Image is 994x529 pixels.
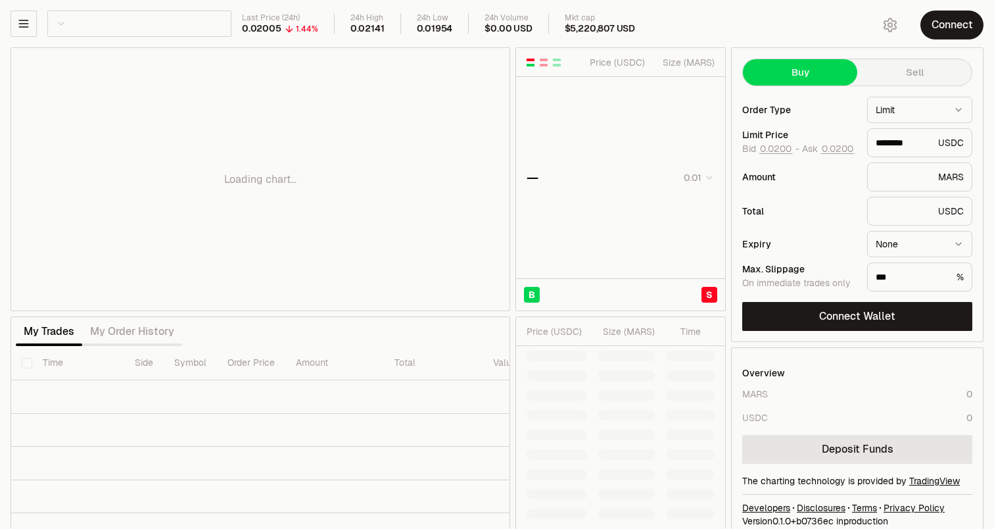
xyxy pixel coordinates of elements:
div: Price ( USDC ) [527,325,587,338]
div: USDC [867,197,972,226]
div: 24h High [350,13,385,23]
div: — [527,168,538,187]
button: Limit [867,97,972,123]
div: USDC [742,411,768,424]
a: Deposit Funds [742,435,972,464]
div: Time [666,325,701,338]
div: Mkt cap [565,13,635,23]
th: Side [124,346,164,380]
button: My Trades [16,318,82,345]
div: 1.44% [296,24,318,34]
div: Price ( USDC ) [586,56,645,69]
div: 0 [966,411,972,424]
a: Terms [852,501,877,515]
button: Connect Wallet [742,302,972,331]
a: TradingView [909,475,960,487]
div: MARS [867,163,972,191]
th: Amount [285,346,384,380]
button: Show Buy and Sell Orders [525,57,536,68]
div: Total [742,207,857,216]
div: USDC [867,128,972,157]
a: Disclosures [797,501,845,515]
div: 24h Volume [485,13,532,23]
th: Time [32,346,124,380]
button: My Order History [82,318,182,345]
button: Select all [22,358,32,368]
div: Last Price (24h) [242,13,318,23]
button: Sell [857,59,972,86]
div: Size ( MARS ) [656,56,715,69]
th: Order Price [217,346,285,380]
div: $0.00 USD [485,23,532,35]
span: B [529,288,535,301]
a: Developers [742,501,790,515]
button: Buy [743,59,857,86]
div: % [867,263,972,291]
th: Total [384,346,483,380]
span: Ask [802,143,855,155]
th: Symbol [164,346,217,380]
div: On immediate trades only [742,278,857,290]
div: Overview [742,366,785,380]
span: S [706,288,713,301]
button: Show Sell Orders Only [538,57,549,68]
button: Connect [920,11,983,39]
div: Size ( MARS ) [598,325,655,338]
button: 0.01 [680,170,715,186]
div: Expiry [742,239,857,249]
div: $5,220,807 USD [565,23,635,35]
div: MARS [742,388,768,401]
p: Loading chart... [224,172,296,188]
div: 0.02005 [242,23,281,35]
th: Value [483,346,527,380]
div: Amount [742,172,857,182]
span: b0736ecdf04740874dce99dfb90a19d87761c153 [796,515,834,527]
button: 0.0200 [759,143,793,154]
div: 24h Low [417,13,453,23]
div: Limit Price [742,130,857,139]
div: The charting technology is provided by [742,474,972,488]
button: 0.0200 [820,143,855,154]
div: 0.01954 [417,23,453,35]
div: Max. Slippage [742,264,857,274]
div: Version 0.1.0 + in production [742,515,972,528]
div: 0 [966,388,972,401]
span: Bid - [742,143,799,155]
a: Privacy Policy [884,501,945,515]
button: None [867,231,972,257]
div: 0.02141 [350,23,385,35]
button: Show Buy Orders Only [552,57,562,68]
div: Order Type [742,105,857,114]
